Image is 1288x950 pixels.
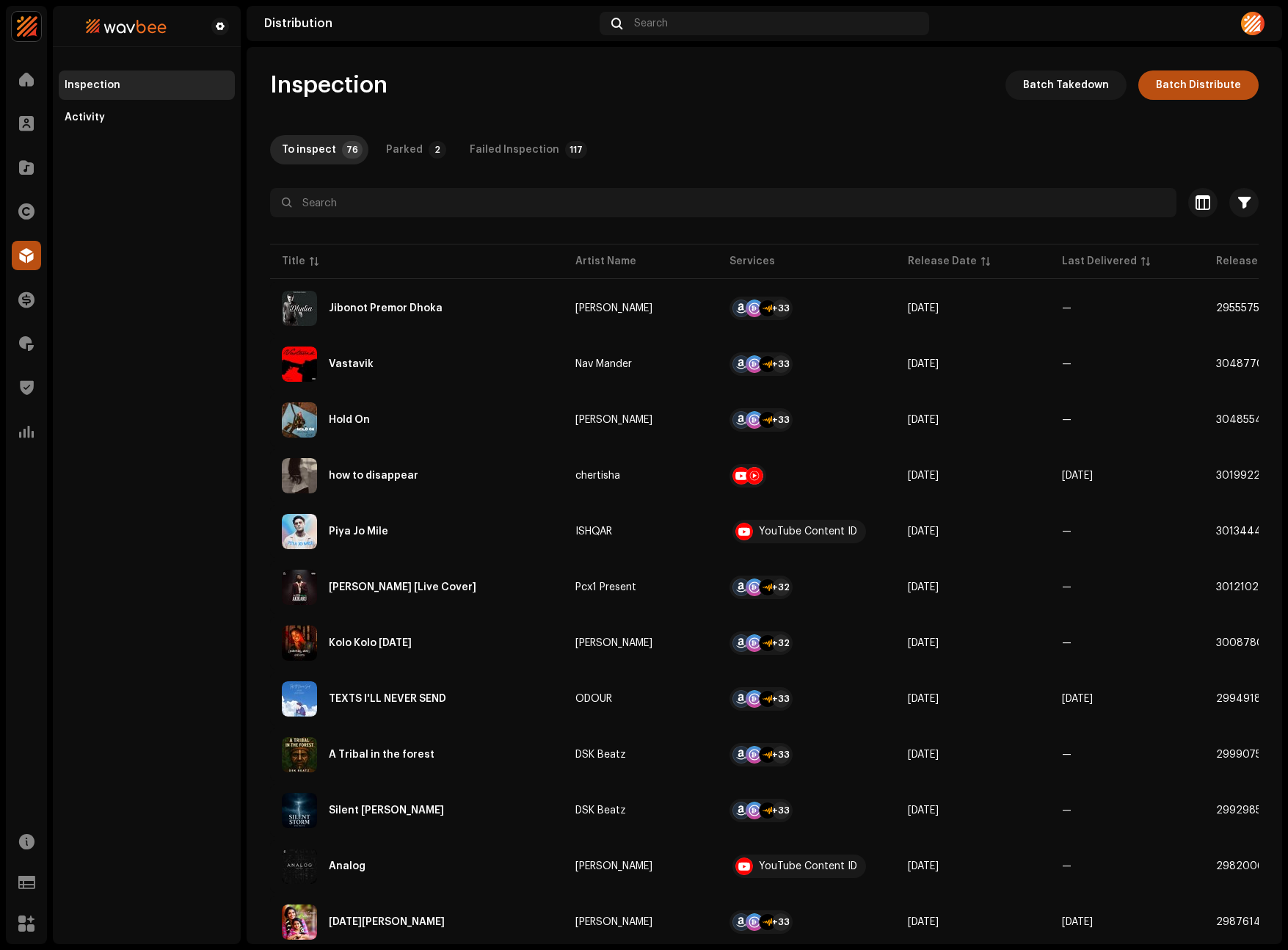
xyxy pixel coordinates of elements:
div: Silent Strom [329,805,444,816]
div: Vastavik [329,359,374,369]
span: Oct 7, 2025 [908,471,939,481]
span: — [1062,750,1071,760]
div: YouTube Content ID [759,526,857,537]
div: Title [282,254,305,269]
div: [PERSON_NAME] [575,917,652,927]
div: +33 [772,300,790,317]
div: TEXTS I'LL NEVER SEND [329,694,446,704]
re-m-nav-item: Inspection [59,70,235,100]
div: +32 [772,579,790,596]
span: Aug 25, 2025 [1062,917,1093,927]
div: Kolo Kolo Bathukamma 2025 [329,638,412,648]
div: Parked [386,135,423,164]
div: Nav Mander [575,359,632,369]
span: 2999075 [1216,750,1262,760]
span: 3048554 [1216,415,1262,425]
div: Release ID [1216,254,1270,269]
span: Nav Mander [575,359,706,369]
re-m-nav-item: Activity [59,103,235,132]
div: [PERSON_NAME] [575,861,652,871]
span: Oct 1, 2025 [1062,471,1093,481]
div: A Tribal in the forest [329,750,434,760]
span: Oct 11, 2025 [908,359,939,369]
span: Sep 5, 2025 [908,694,939,704]
div: DSK Beatz [575,750,626,760]
div: +32 [772,634,790,652]
img: 16122ed4-2a17-48dd-9f0e-39fbfcf3929d [282,737,317,772]
div: +33 [772,411,790,429]
span: ANAGH [575,861,706,871]
span: Zubeen Garg [575,303,706,313]
span: — [1062,359,1071,369]
button: Batch Distribute [1138,70,1259,100]
div: Failed Inspection [470,135,559,164]
img: 80b39ab6-6ad5-4674-8943-5cc4091564f4 [65,18,188,35]
div: [PERSON_NAME] [575,638,652,648]
div: Akikaru [Live Cover] [329,582,476,592]
span: 2982006 [1216,861,1264,871]
div: Inspection [65,79,120,91]
img: 1048eac3-76b2-48ef-9337-23e6f26afba7 [1241,12,1265,35]
span: Batch Distribute [1156,70,1241,100]
div: Jibonot Premor Dhoka [329,303,443,313]
div: +33 [772,802,790,819]
span: Oct 13, 2025 [908,415,939,425]
span: Sep 5, 2025 [908,750,939,760]
button: Batch Takedown [1005,70,1127,100]
img: 459f23f0-1041-46d0-a0e5-a42303ea7b5f [282,514,317,549]
div: To inspect [282,135,336,164]
img: 7bbf533b-182a-484c-8bcc-45fd579803c9 [282,347,317,382]
div: Onam Vanne Kuttyole [329,917,445,927]
div: how to disappear [329,471,418,481]
div: Release Date [908,254,977,269]
span: Sep 17, 2025 [908,638,939,648]
img: 0a871b4c-a737-4842-b963-d43121618e89 [282,626,317,661]
p-badge: 2 [429,141,446,159]
span: Sep 22, 2025 [908,526,939,537]
img: d788863d-0b62-404e-b920-1c35f4a308a8 [282,458,317,493]
span: — [1062,526,1071,537]
span: ODOUR [575,694,706,704]
span: Sep 20, 2025 [908,582,939,592]
span: DSK Beatz [575,805,706,816]
div: +33 [772,355,790,373]
img: edf75770-94a4-4c7b-81a4-750147990cad [12,12,41,41]
span: Jul 21, 2025 [908,303,939,313]
span: — [1062,861,1071,871]
div: +33 [772,746,790,764]
div: Analog [329,861,365,871]
div: Pcx1 Present [575,582,636,592]
span: — [1062,638,1071,648]
img: 5d38bacd-2559-4f74-b177-e4846fab94e4 [282,793,317,828]
span: 3019922 [1216,471,1260,481]
p-badge: 117 [565,141,587,159]
span: 2994918 [1216,694,1261,704]
span: Anju Abraham [575,917,706,927]
span: Inspection [270,70,388,100]
div: +33 [772,690,790,708]
div: ODOUR [575,694,612,704]
span: Search [634,18,668,29]
span: DSK Beatz [575,750,706,760]
img: 60536a96-33d9-47bf-afc4-9dbd4f50c139 [282,681,317,717]
span: Aug 24, 2025 [908,917,939,927]
div: Distribution [264,18,594,29]
div: [PERSON_NAME] [575,303,652,313]
span: — [1062,415,1071,425]
input: Search [270,188,1176,217]
div: Last Delivered [1062,254,1137,269]
img: 8f156f78-fb4e-4d34-acde-6ffe9423a0cb [282,904,317,940]
div: chertisha [575,471,620,481]
div: Activity [65,112,105,123]
span: 3013444 [1216,526,1262,537]
span: chertisha [575,471,706,481]
div: DSK Beatz [575,805,626,816]
span: 3048770 [1216,359,1264,369]
img: 46e62584-a0dd-4555-b788-536a8cd0bcfb [282,291,317,326]
div: +33 [772,913,790,931]
span: Aug 23, 2025 [908,861,939,871]
span: Aug 30, 2025 [908,805,939,816]
span: — [1062,805,1071,816]
span: Akash choubey [575,415,706,425]
img: ca5e9e64-7a36-4f43-bfd3-9498ed269a5b [282,849,317,884]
